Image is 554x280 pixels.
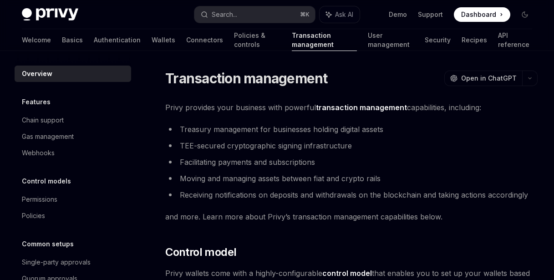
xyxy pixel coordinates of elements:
div: Gas management [22,131,74,142]
a: Webhooks [15,145,131,161]
a: control model [322,269,372,278]
div: Webhooks [22,148,55,158]
img: dark logo [22,8,78,21]
a: Permissions [15,191,131,208]
a: Recipes [462,29,487,51]
a: Wallets [152,29,175,51]
strong: transaction management [316,103,407,112]
li: Facilitating payments and subscriptions [165,156,538,168]
a: Support [418,10,443,19]
span: Control model [165,245,236,260]
a: Security [425,29,451,51]
a: User management [368,29,414,51]
a: Connectors [186,29,223,51]
span: Dashboard [461,10,496,19]
a: Transaction management [292,29,357,51]
a: Chain support [15,112,131,128]
h1: Transaction management [165,70,328,87]
a: Demo [389,10,407,19]
span: Ask AI [335,10,353,19]
a: Gas management [15,128,131,145]
div: Chain support [22,115,64,126]
span: Open in ChatGPT [461,74,517,83]
button: Ask AI [320,6,360,23]
a: Policies [15,208,131,224]
h5: Common setups [22,239,74,249]
a: Overview [15,66,131,82]
a: Dashboard [454,7,510,22]
h5: Control models [22,176,71,187]
button: Open in ChatGPT [444,71,522,86]
h5: Features [22,97,51,107]
li: Moving and managing assets between fiat and crypto rails [165,172,538,185]
div: Policies [22,210,45,221]
button: Toggle dark mode [518,7,532,22]
a: Authentication [94,29,141,51]
span: Privy provides your business with powerful capabilities, including: [165,101,538,114]
a: Policies & controls [234,29,281,51]
div: Permissions [22,194,57,205]
div: Single-party approvals [22,257,91,268]
span: and more. Learn more about Privy’s transaction management capabilities below. [165,210,538,223]
div: Search... [212,9,237,20]
li: TEE-secured cryptographic signing infrastructure [165,139,538,152]
div: Overview [22,68,52,79]
li: Receiving notifications on deposits and withdrawals on the blockchain and taking actions accordingly [165,188,538,201]
a: API reference [498,29,532,51]
a: Single-party approvals [15,254,131,270]
li: Treasury management for businesses holding digital assets [165,123,538,136]
a: Basics [62,29,83,51]
span: ⌘ K [300,11,310,18]
a: Welcome [22,29,51,51]
button: Search...⌘K [194,6,315,23]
